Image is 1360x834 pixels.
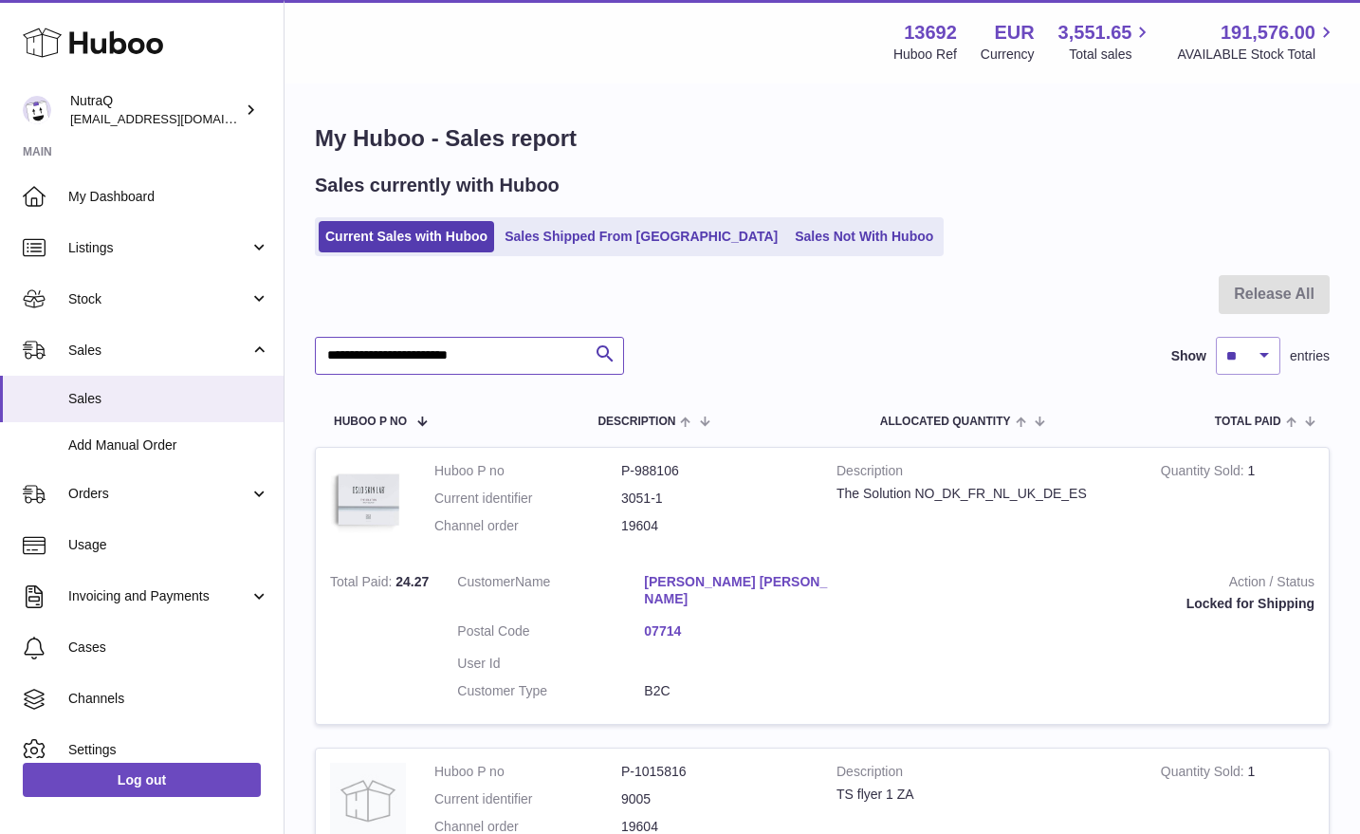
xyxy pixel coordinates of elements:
[434,490,621,508] dt: Current identifier
[457,573,644,614] dt: Name
[597,416,675,428] span: Description
[457,574,515,589] span: Customer
[621,790,808,808] dd: 9005
[68,239,249,257] span: Listings
[836,763,1132,786] strong: Description
[68,690,269,708] span: Channels
[621,763,808,781] dd: P-1015816
[68,290,249,308] span: Stock
[1177,46,1337,64] span: AVAILABLE Stock Total
[68,188,269,206] span: My Dashboard
[621,490,808,508] dd: 3051-1
[1147,448,1329,559] td: 1
[68,485,249,503] span: Orders
[330,462,406,538] img: 136921728478892.jpg
[1161,764,1248,784] strong: Quantity Sold
[1290,347,1330,365] span: entries
[70,111,279,126] span: [EMAIL_ADDRESS][DOMAIN_NAME]
[434,763,621,781] dt: Huboo P no
[70,92,241,128] div: NutraQ
[1058,20,1132,46] span: 3,551.65
[1215,416,1281,428] span: Total paid
[644,573,831,609] a: [PERSON_NAME] [PERSON_NAME]
[68,639,269,657] span: Cases
[457,655,644,673] dt: User Id
[68,390,269,408] span: Sales
[1058,20,1154,64] a: 3,551.65 Total sales
[981,46,1035,64] div: Currency
[68,342,249,360] span: Sales
[334,416,407,428] span: Huboo P no
[434,462,621,480] dt: Huboo P no
[1177,20,1337,64] a: 191,576.00 AVAILABLE Stock Total
[859,595,1314,613] div: Locked for Shipping
[434,517,621,535] dt: Channel order
[994,20,1034,46] strong: EUR
[836,786,1132,804] div: TS flyer 1 ZA
[859,573,1314,596] strong: Action / Status
[1171,347,1206,365] label: Show
[836,462,1132,485] strong: Description
[23,96,51,124] img: log@nutraq.com
[315,173,560,198] h2: Sales currently with Huboo
[644,622,831,640] a: 07714
[457,682,644,700] dt: Customer Type
[836,485,1132,503] div: The Solution NO_DK_FR_NL_UK_DE_ES
[621,517,808,535] dd: 19604
[1221,20,1315,46] span: 191,576.00
[68,587,249,605] span: Invoicing and Payments
[319,221,494,252] a: Current Sales with Huboo
[330,574,395,594] strong: Total Paid
[880,416,1011,428] span: ALLOCATED Quantity
[788,221,940,252] a: Sales Not With Huboo
[68,741,269,759] span: Settings
[395,574,429,589] span: 24.27
[315,123,1330,154] h1: My Huboo - Sales report
[893,46,957,64] div: Huboo Ref
[457,622,644,645] dt: Postal Code
[1069,46,1153,64] span: Total sales
[434,790,621,808] dt: Current identifier
[498,221,784,252] a: Sales Shipped From [GEOGRAPHIC_DATA]
[68,536,269,554] span: Usage
[68,436,269,454] span: Add Manual Order
[904,20,957,46] strong: 13692
[1161,463,1248,483] strong: Quantity Sold
[621,462,808,480] dd: P-988106
[23,763,261,797] a: Log out
[644,682,831,700] dd: B2C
